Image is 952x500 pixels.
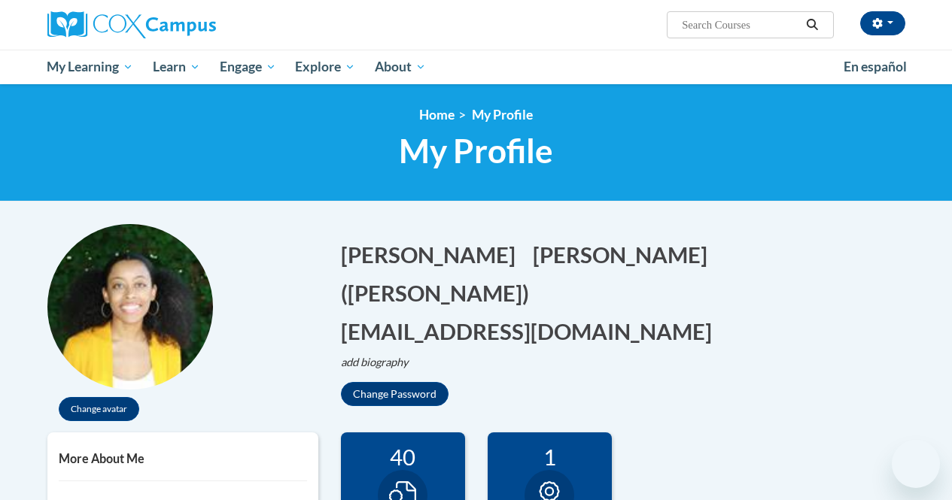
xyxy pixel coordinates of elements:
[341,356,409,368] i: add biography
[47,11,216,38] img: Cox Campus
[844,59,907,74] span: En español
[59,397,139,421] button: Change avatar
[419,107,455,123] a: Home
[47,58,133,76] span: My Learning
[38,50,144,84] a: My Learning
[341,316,722,347] button: Edit email address
[285,50,365,84] a: Explore
[860,11,905,35] button: Account Settings
[341,239,525,270] button: Edit first name
[210,50,286,84] a: Engage
[499,444,601,470] div: 1
[36,50,917,84] div: Main menu
[143,50,210,84] a: Learn
[352,444,454,470] div: 40
[472,107,533,123] span: My Profile
[375,58,426,76] span: About
[341,277,539,308] button: Edit screen name
[680,16,801,34] input: Search Courses
[295,58,355,76] span: Explore
[341,382,449,406] button: Change Password
[801,16,823,34] button: Search
[153,58,200,76] span: Learn
[834,51,917,83] a: En español
[399,131,553,171] span: My Profile
[365,50,436,84] a: About
[341,354,421,371] button: Edit biography
[892,440,940,488] iframe: Button to launch messaging window
[47,224,213,389] img: profile avatar
[220,58,276,76] span: Engage
[59,451,307,465] h5: More About Me
[533,239,717,270] button: Edit last name
[47,224,213,389] div: Click to change the profile picture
